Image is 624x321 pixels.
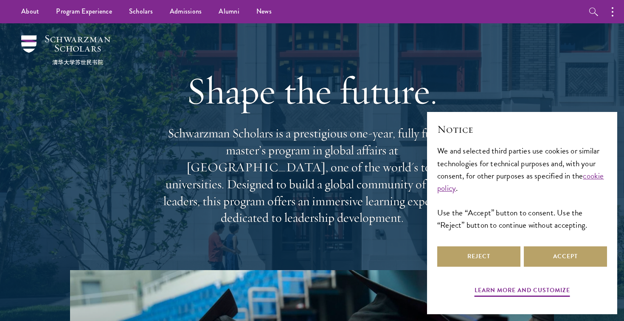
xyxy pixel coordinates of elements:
[159,67,465,114] h1: Shape the future.
[21,35,110,65] img: Schwarzman Scholars
[475,285,570,298] button: Learn more and customize
[437,122,607,137] h2: Notice
[159,125,465,226] p: Schwarzman Scholars is a prestigious one-year, fully funded master’s program in global affairs at...
[437,145,607,231] div: We and selected third parties use cookies or similar technologies for technical purposes and, wit...
[437,170,604,194] a: cookie policy
[524,246,607,267] button: Accept
[437,246,520,267] button: Reject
